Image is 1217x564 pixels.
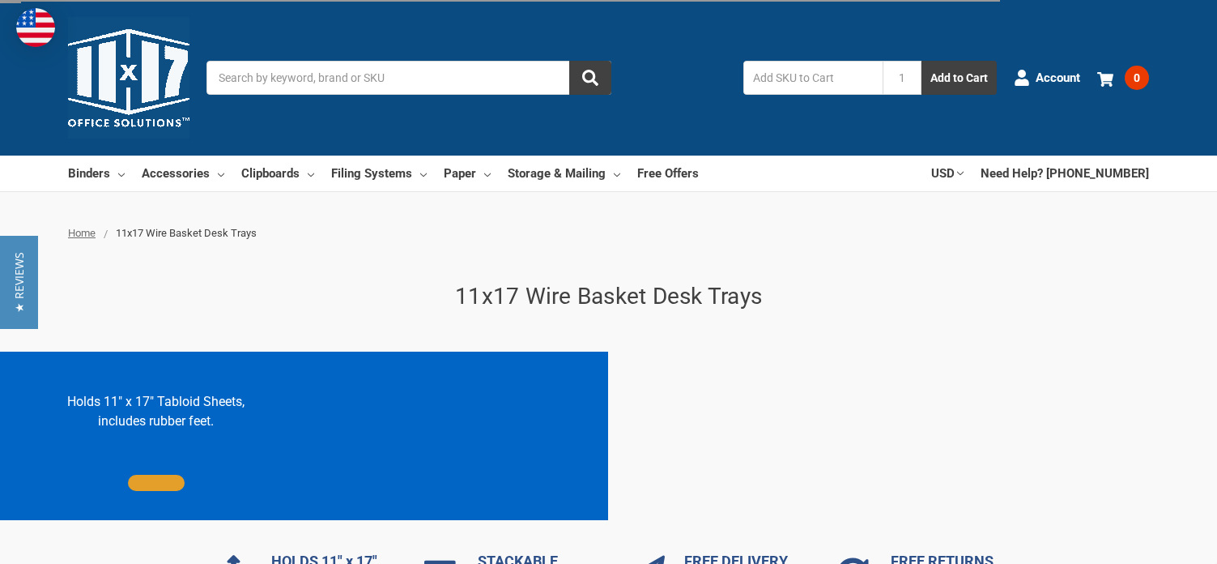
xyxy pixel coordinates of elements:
button: Add to Cart [921,61,997,95]
a: Home [68,227,96,239]
span: Account [1036,69,1080,88]
span: Holds 11" x 17" Tabloid Sheets, [67,394,245,409]
input: Add SKU to Cart [743,61,883,95]
span: ★ Reviews [11,252,27,313]
a: Clipboards [241,156,314,191]
a: Paper [444,156,491,191]
a: USD [931,156,964,191]
h1: 11x17 Wire Basket Desk Trays [68,280,1149,314]
a: 0 [1097,57,1149,99]
a: Accessories [142,156,224,191]
a: Need Help? [PHONE_NUMBER] [981,156,1149,191]
span: includes rubber feet. [98,413,214,429]
a: Account [1014,57,1080,99]
a: Storage & Mailing [508,156,620,191]
span: 0 [1125,66,1149,90]
a: Binders [68,156,125,191]
img: duty and tax information for United States [16,8,55,47]
span: 11x17 Wire Basket Desk Trays [116,227,257,239]
a: Free Offers [637,156,699,191]
img: 11x17.com [68,17,189,139]
input: Search by keyword, brand or SKU [206,61,611,95]
a: Filing Systems [331,156,427,191]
